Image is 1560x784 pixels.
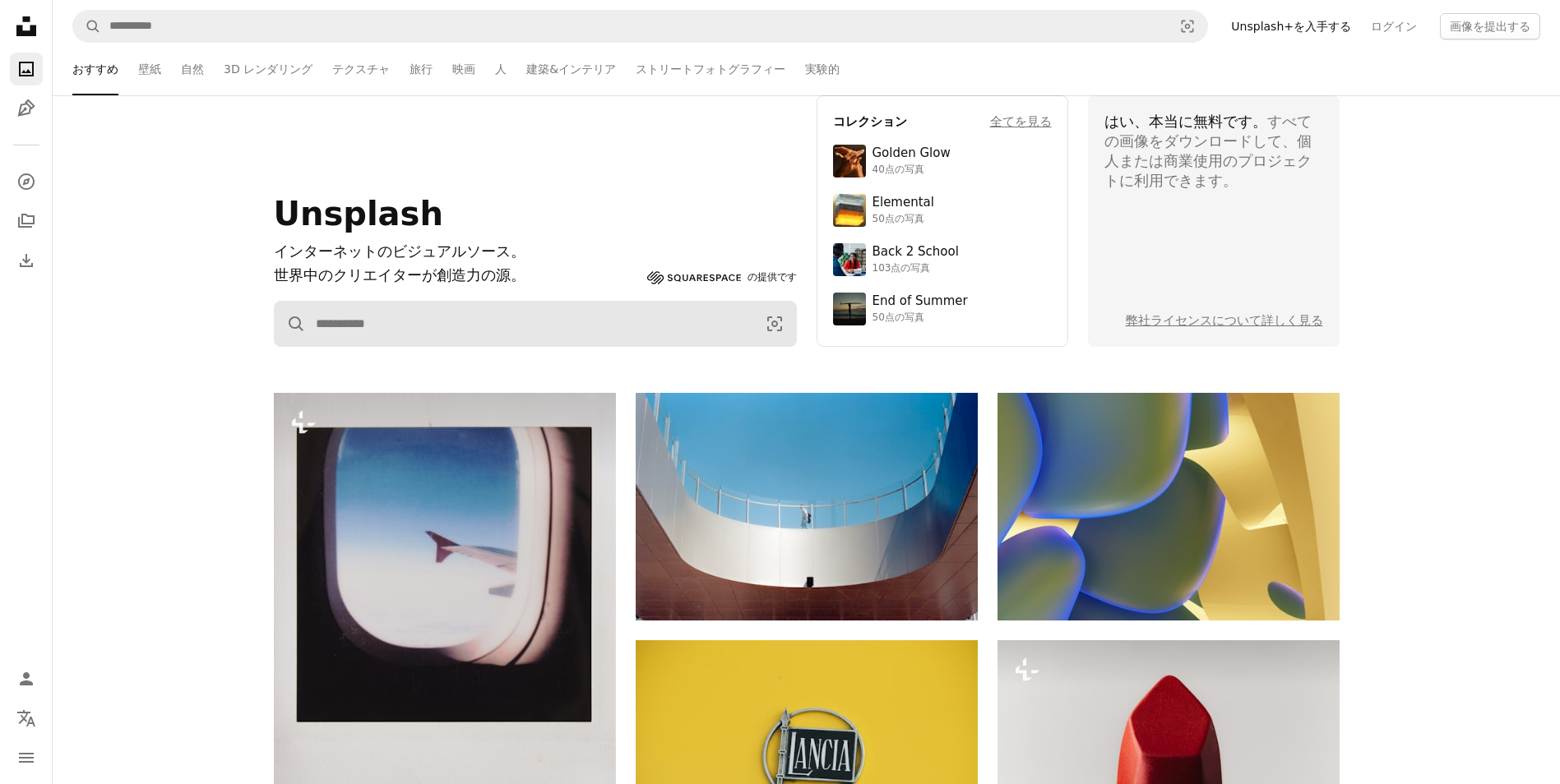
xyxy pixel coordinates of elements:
[753,302,796,346] button: ビジュアル検索
[10,244,43,277] a: ダウンロード履歴
[1440,13,1540,39] button: 画像を提出する
[526,43,616,95] a: 建築&インテリア
[1361,13,1427,39] a: ログイン
[647,268,797,288] a: の提供です
[1168,11,1207,42] button: ビジュアル検索
[998,499,1340,514] a: 青と黄色のグラデーションを持つ抽象的な有機的な形状
[452,43,475,95] a: 映画
[833,293,1052,325] a: End of Summer50点の写真
[1126,313,1323,328] a: 弊社ライセンスについて詳しく見る
[495,43,507,95] a: 人
[10,205,43,238] a: コレクション
[274,240,641,264] h1: インターネットのビジュアルソース。
[10,53,43,85] a: 写真
[998,393,1340,620] img: 青と黄色のグラデーションを持つ抽象的な有機的な形状
[873,195,934,211] div: Elemental
[873,244,959,261] div: Back 2 School
[138,43,161,95] a: 壁紙
[873,311,968,325] div: 50点の写真
[873,262,959,275] div: 103点の写真
[274,195,443,233] span: Unsplash
[72,10,1208,43] form: サイト内でビジュアルを探す
[833,293,866,325] img: premium_photo-1754398386796-ea3dec2a6302
[873,145,951,162] div: Golden Glow
[805,43,840,95] a: 実験的
[990,112,1052,131] a: 全てを見る
[873,164,951,177] div: 40点の写真
[636,746,978,761] a: 黄色の背景にランチアのロゴ
[10,92,43,125] a: イラスト
[833,145,1052,178] a: Golden Glow40点の写真
[410,43,433,95] a: 旅行
[1104,112,1323,191] div: すべての画像をダウンロードして、個人または商業使用のプロジェクトに利用できます。
[181,43,204,95] a: 自然
[274,301,797,347] form: サイト内でビジュアルを探す
[873,293,968,310] div: End of Summer
[636,393,978,620] img: バルコニーに人がいるモダン建築
[998,746,1340,761] a: 赤い口紅の弾丸のクローズアップ
[10,702,43,735] button: 言語
[10,662,43,695] a: ログイン / 登録する
[224,43,312,95] a: 3D レンダリング
[833,194,866,227] img: premium_photo-1751985761161-8a269d884c29
[10,741,43,774] button: メニュー
[274,586,616,601] a: 飛行機の窓から翼を眺める。
[1221,13,1361,39] a: Unsplash+を入手する
[332,43,390,95] a: テクスチャ
[73,11,101,42] button: Unsplashで検索する
[833,243,866,276] img: premium_photo-1683135218355-6d72011bf303
[636,43,785,95] a: ストリートフォトグラフィー
[10,10,43,46] a: ホーム — Unsplash
[833,145,866,178] img: premium_photo-1754759085924-d6c35cb5b7a4
[275,302,306,346] button: Unsplashで検索する
[10,165,43,198] a: 探す
[636,499,978,514] a: バルコニーに人がいるモダン建築
[833,243,1052,276] a: Back 2 School103点の写真
[1104,113,1267,130] span: はい、本当に無料です。
[833,194,1052,227] a: Elemental50点の写真
[274,264,641,288] p: 世界中のクリエイターが創造力の源。
[873,213,934,226] div: 50点の写真
[833,112,907,131] h4: コレクション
